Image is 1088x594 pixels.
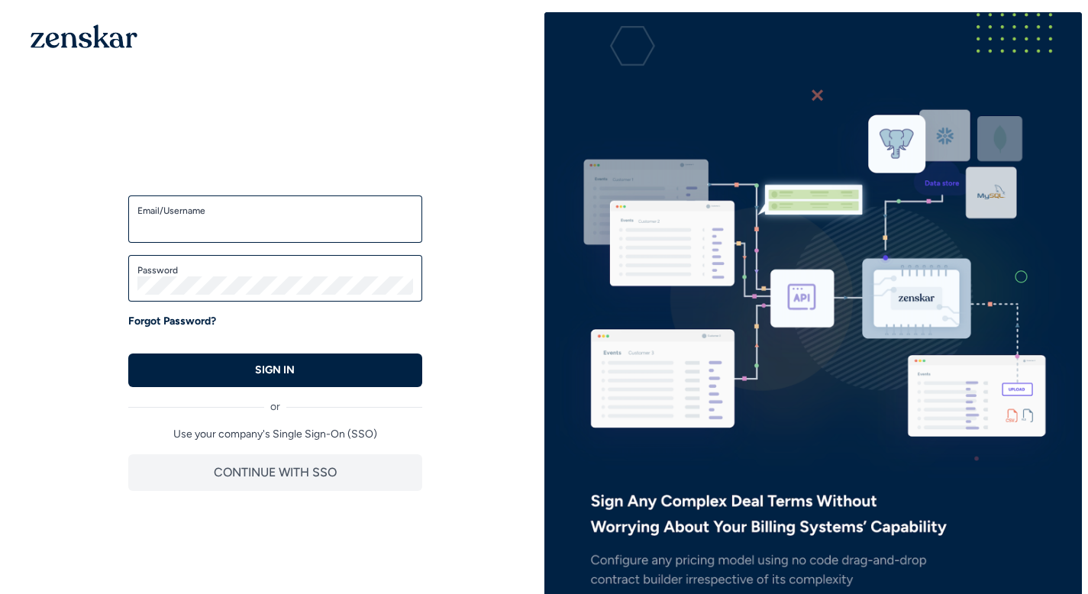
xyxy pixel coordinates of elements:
[255,363,295,378] p: SIGN IN
[128,387,422,415] div: or
[137,264,413,276] label: Password
[137,205,413,217] label: Email/Username
[128,427,422,442] p: Use your company's Single Sign-On (SSO)
[128,454,422,491] button: CONTINUE WITH SSO
[128,314,216,329] a: Forgot Password?
[128,353,422,387] button: SIGN IN
[31,24,137,48] img: 1OGAJ2xQqyY4LXKgY66KYq0eOWRCkrZdAb3gUhuVAqdWPZE9SRJmCz+oDMSn4zDLXe31Ii730ItAGKgCKgCCgCikA4Av8PJUP...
